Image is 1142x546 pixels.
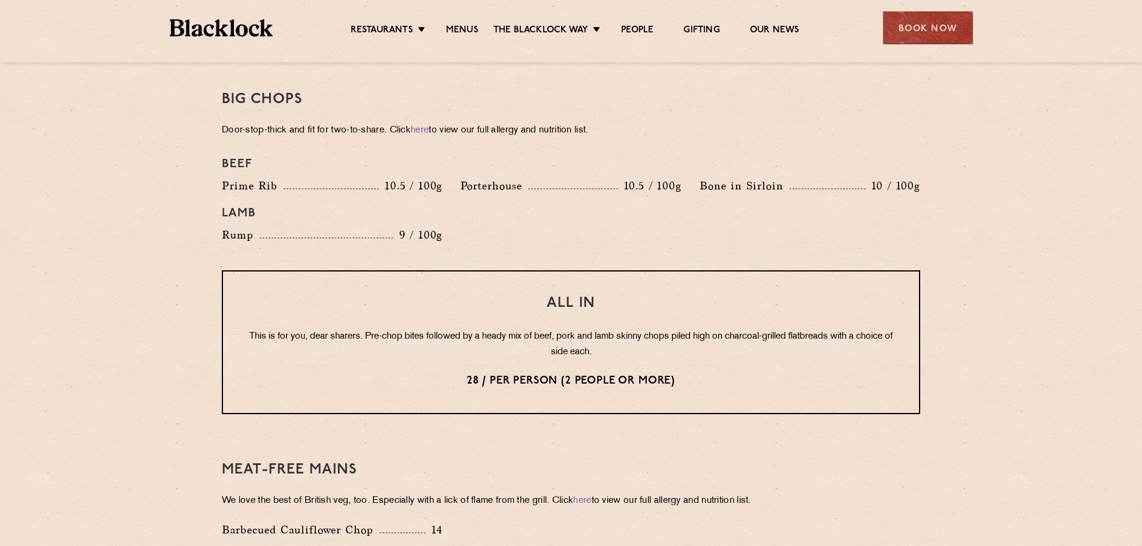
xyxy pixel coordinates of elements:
p: 10.5 / 100g [618,178,682,194]
p: 14 [426,522,443,538]
p: We love the best of British veg, too. Especially with a lick of flame from the grill. Click to vi... [222,493,920,509]
p: Door-stop-thick and fit for two-to-share. Click to view our full allergy and nutrition list. [222,122,920,139]
p: 9 / 100g [393,227,443,243]
div: Book Now [883,11,973,44]
a: People [621,25,653,38]
p: Rump [222,227,260,243]
p: Barbecued Cauliflower Chop [222,521,379,538]
a: The Blacklock Way [493,25,588,38]
a: here [573,496,591,505]
h3: Big Chops [222,92,920,107]
p: 28 / per person (2 people or more) [247,373,895,389]
a: Restaurants [351,25,413,38]
p: 10.5 / 100g [379,178,442,194]
h3: Meat-Free mains [222,462,920,478]
a: Gifting [683,25,719,38]
p: Porterhouse [460,177,528,194]
p: Prime Rib [222,177,284,194]
p: 10 / 100g [866,178,920,194]
a: Menus [446,25,478,38]
p: Bone in Sirloin [700,177,790,194]
p: This is for you, dear sharers. Pre-chop bites followed by a heady mix of beef, pork and lamb skin... [247,329,895,360]
a: here [411,126,429,135]
a: Our News [750,25,800,38]
img: BL_Textured_Logo-footer-cropped.svg [170,19,273,37]
h4: Lamb [222,206,920,221]
h4: Beef [222,157,920,171]
h3: All In [247,295,895,311]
